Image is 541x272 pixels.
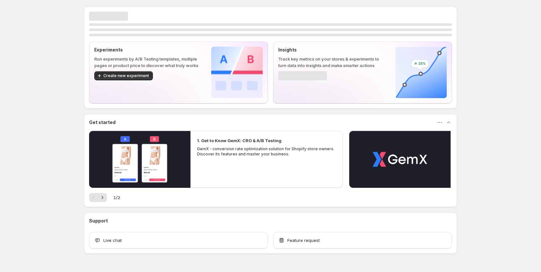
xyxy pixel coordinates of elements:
[395,47,447,98] img: Insights
[113,194,120,201] span: 1 / 2
[89,119,116,126] h3: Get started
[89,218,108,224] h3: Support
[94,71,153,80] button: Create new experiment
[278,56,385,69] p: Track key metrics on your stores & experiments to turn data into insights and make smarter actions
[103,73,149,78] span: Create new experiment
[197,146,336,157] p: GemX - conversion rate optimization solution for Shopify store owners. Discover its features and ...
[94,47,201,53] p: Experiments
[287,237,320,244] span: Feature request
[211,47,263,98] img: Experiments
[89,193,107,202] nav: Pagination
[197,137,282,144] h2: 1. Get to Know GemX: CRO & A/B Testing
[349,131,451,188] button: Play video
[98,193,107,202] button: Next
[103,237,122,244] span: Live chat
[94,56,201,69] p: Run experiments by A/B Testing templates, multiple pages or product price to discover what truly ...
[89,131,190,188] button: Play video
[278,47,385,53] p: Insights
